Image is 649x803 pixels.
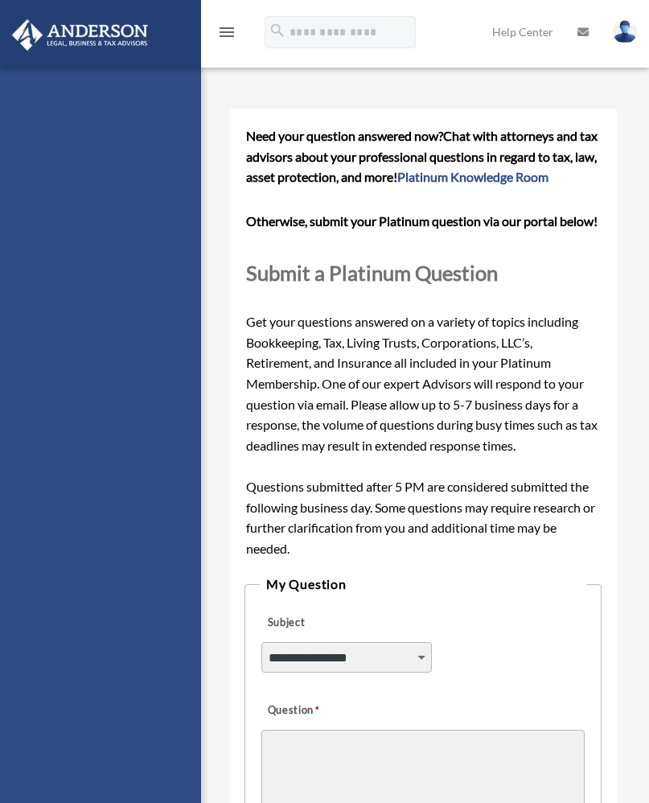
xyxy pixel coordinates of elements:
[246,128,443,143] span: Need your question answered now?
[246,261,498,285] span: Submit a Platinum Question
[261,612,414,635] label: Subject
[613,20,637,43] img: User Pic
[261,700,386,723] label: Question
[7,19,153,51] img: Anderson Advisors Platinum Portal
[260,573,586,595] legend: My Question
[397,169,548,184] a: Platinum Knowledge Room
[246,213,598,229] b: Otherwise, submit your Platinum question via our portal below!
[269,22,286,39] i: search
[217,23,236,42] i: menu
[217,28,236,42] a: menu
[246,128,599,556] span: Get your questions answered on a variety of topics including Bookkeeping, Tax, Living Trusts, Cor...
[246,128,598,184] span: Chat with attorneys and tax advisors about your professional questions in regard to tax, law, ass...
